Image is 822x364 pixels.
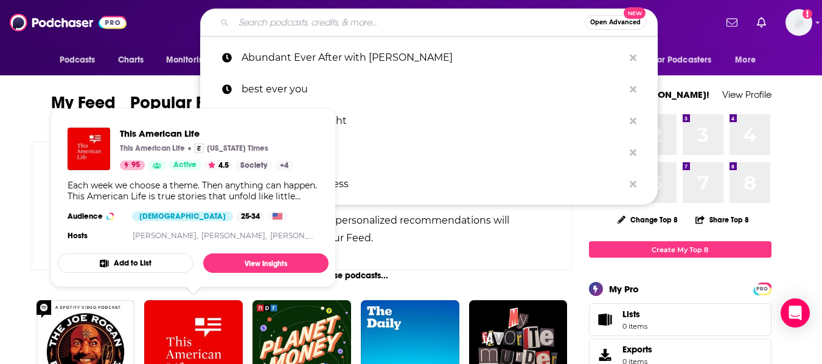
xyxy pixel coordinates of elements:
[120,160,145,170] a: 95
[200,9,658,36] div: Search podcasts, credits, & more...
[194,143,204,153] img: New York Times
[589,303,771,336] a: Lists
[726,49,771,72] button: open menu
[133,231,198,240] a: [PERSON_NAME],
[68,211,122,221] h3: Audience
[585,15,646,30] button: Open AdvancedNew
[203,253,329,273] a: View Insights
[610,212,686,227] button: Change Top 8
[68,180,319,202] div: Each week we choose a theme. Then anything can happen. This American Life is true stories that un...
[590,19,641,26] span: Open Advanced
[755,284,770,293] a: PRO
[752,12,771,33] a: Show notifications dropdown
[58,253,193,273] button: Add to List
[166,52,209,69] span: Monitoring
[158,49,225,72] button: open menu
[60,52,96,69] span: Podcasts
[735,52,756,69] span: More
[722,12,742,33] a: Show notifications dropdown
[622,344,652,355] span: Exports
[173,159,197,171] span: Active
[242,137,624,168] p: aycee brown
[169,160,201,170] a: Active
[130,92,234,120] span: Popular Feed
[200,137,658,168] a: [PERSON_NAME]
[785,9,812,36] span: Logged in as alisoncerri
[235,160,272,170] a: Society
[593,346,618,363] span: Exports
[200,42,658,74] a: Abundant Ever After with [PERSON_NAME]
[722,89,771,100] a: View Profile
[200,105,658,137] a: is my aura on straight
[242,105,624,137] p: is my aura on straight
[622,309,647,320] span: Lists
[10,11,127,34] img: Podchaser - Follow, Share and Rate Podcasts
[622,322,647,331] span: 0 items
[755,284,770,294] span: PRO
[118,52,144,69] span: Charts
[204,160,232,170] button: 4.5
[68,231,88,241] h4: Hosts
[131,159,140,171] span: 95
[653,52,712,69] span: For Podcasters
[695,208,750,232] button: Share Top 8
[624,7,646,19] span: New
[270,231,334,240] a: [PERSON_NAME]
[803,9,812,19] svg: Add a profile image
[120,128,293,139] a: This American Life
[609,283,639,295] div: My Pro
[120,143,185,153] p: This American Life
[593,311,618,328] span: Lists
[622,309,640,320] span: Lists
[234,13,585,32] input: Search podcasts, credits, & more...
[242,42,624,74] p: Abundant Ever After with Cathy Heller
[236,211,265,221] div: 25-34
[201,231,267,240] a: [PERSON_NAME],
[200,74,658,105] a: best ever you
[132,211,233,221] div: [DEMOGRAPHIC_DATA]
[207,143,268,153] p: [US_STATE] Times
[242,74,624,105] p: best ever you
[68,128,110,170] img: This American Life
[32,270,573,281] div: Not sure who to follow? Try these podcasts...
[275,160,293,170] a: +4
[646,49,730,72] button: open menu
[110,49,152,72] a: Charts
[51,92,116,120] span: My Feed
[589,241,771,258] a: Create My Top 8
[242,168,624,200] p: happiness in progress
[781,298,810,328] div: Open Intercom Messenger
[130,92,234,129] a: Popular Feed
[51,92,116,129] a: My Feed
[200,168,658,200] a: happiness in progress
[51,49,111,72] button: open menu
[785,9,812,36] img: User Profile
[785,9,812,36] button: Show profile menu
[194,143,268,153] a: New York Times[US_STATE] Times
